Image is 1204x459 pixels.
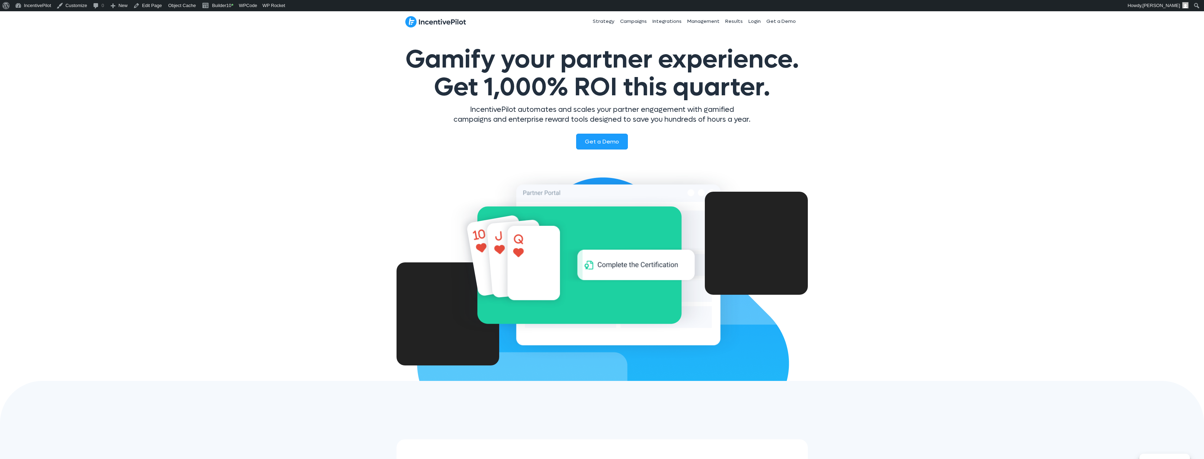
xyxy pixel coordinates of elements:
[405,16,466,28] img: IncentivePilot
[405,43,799,104] span: Gamify your partner experience.
[746,13,764,30] a: Login
[1142,3,1180,8] span: [PERSON_NAME]
[722,13,746,30] a: Results
[453,105,752,125] p: IncentivePilot automates and scales your partner engagement with gamified campaigns and enterpris...
[434,71,770,104] span: Get 1,000% ROI this quarter.
[617,13,650,30] a: Campaigns
[684,13,722,30] a: Management
[764,13,799,30] a: Get a Demo
[705,192,808,295] div: Video Player
[576,134,628,149] a: Get a Demo
[542,13,799,30] nav: Header Menu
[590,13,617,30] a: Strategy
[585,138,619,145] span: Get a Demo
[231,1,233,8] span: •
[650,13,684,30] a: Integrations
[397,262,500,365] div: Video Player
